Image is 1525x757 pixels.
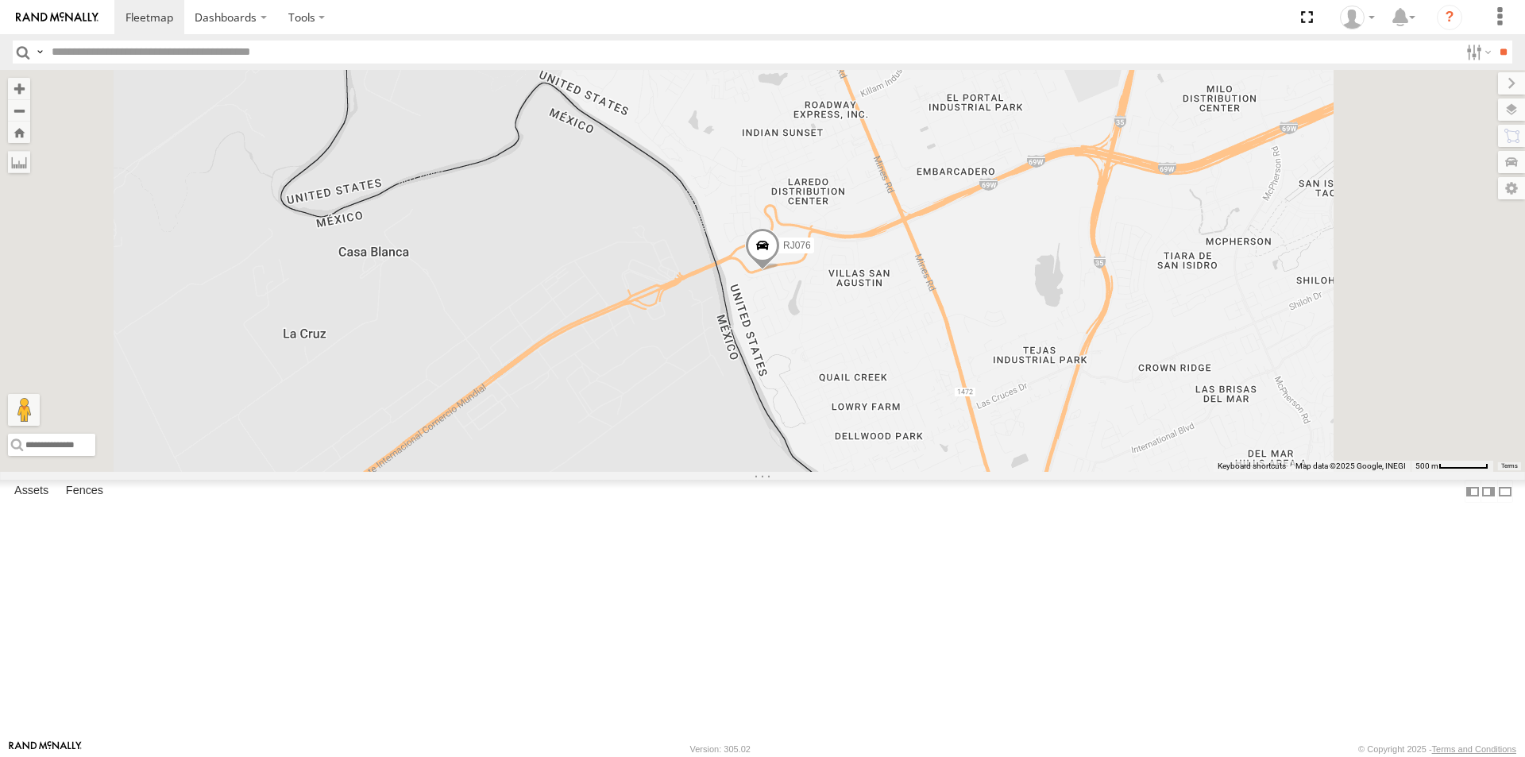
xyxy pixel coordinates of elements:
[8,99,30,122] button: Zoom out
[1411,461,1493,472] button: Map Scale: 500 m per 59 pixels
[783,240,811,251] span: RJ076
[1358,744,1516,754] div: © Copyright 2025 -
[1415,462,1438,470] span: 500 m
[8,394,40,426] button: Drag Pegman onto the map to open Street View
[33,41,46,64] label: Search Query
[1497,480,1513,503] label: Hide Summary Table
[1481,480,1496,503] label: Dock Summary Table to the Right
[1334,6,1380,29] div: VORTEX FREIGHT
[1437,5,1462,30] i: ?
[1498,177,1525,199] label: Map Settings
[16,12,98,23] img: rand-logo.svg
[1465,480,1481,503] label: Dock Summary Table to the Left
[1501,462,1518,469] a: Terms
[1295,462,1406,470] span: Map data ©2025 Google, INEGI
[1432,744,1516,754] a: Terms and Conditions
[8,122,30,143] button: Zoom Home
[58,481,111,503] label: Fences
[1460,41,1494,64] label: Search Filter Options
[1218,461,1286,472] button: Keyboard shortcuts
[6,481,56,503] label: Assets
[9,741,82,757] a: Visit our Website
[8,78,30,99] button: Zoom in
[8,151,30,173] label: Measure
[690,744,751,754] div: Version: 305.02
